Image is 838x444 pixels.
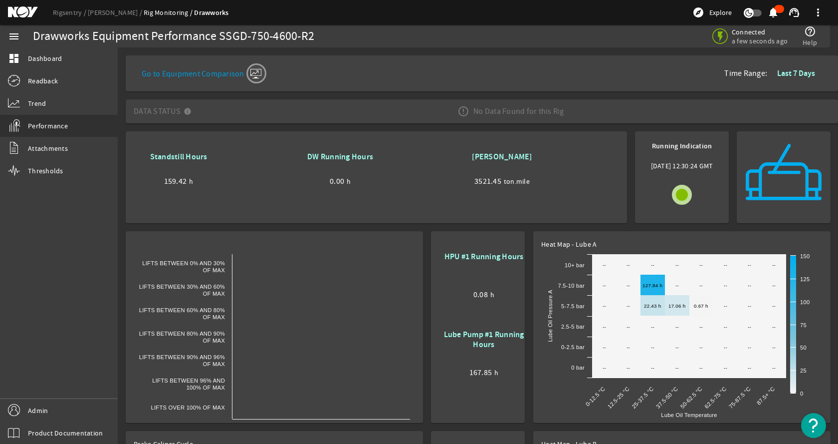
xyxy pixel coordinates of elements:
[139,307,225,320] text: Lifts Between 60% and 80% of Max
[8,30,20,42] mat-icon: menu
[603,262,606,268] text: --
[472,151,532,162] b: [PERSON_NAME]
[28,98,46,108] span: Trend
[347,176,351,186] span: h
[504,176,530,186] span: ton.mile
[330,176,344,186] span: 0.00
[603,283,606,288] text: --
[642,283,662,288] text: 127.84 h
[561,303,585,309] text: 5-7.5 bar
[644,303,661,309] text: 22.43 h
[724,345,727,350] text: --
[806,0,830,24] button: more_vert
[473,290,488,300] span: 0.08
[565,262,585,268] text: 10+ bar
[627,365,630,371] text: --
[804,25,816,37] mat-icon: help_outline
[724,262,727,268] text: --
[756,386,776,406] text: 87.5+ °C
[769,64,823,82] button: Last 7 Days
[709,7,732,17] span: Explore
[800,345,807,351] text: 50
[88,8,144,17] a: [PERSON_NAME]
[801,413,826,438] button: Open Resource Center
[694,303,708,309] text: 0.67 h
[772,262,776,268] text: --
[474,176,501,186] span: 3521.45
[724,365,727,371] text: --
[651,345,654,350] text: --
[627,283,630,288] text: --
[748,283,751,288] text: --
[603,365,606,371] text: --
[699,365,703,371] text: --
[28,143,68,153] span: Attachments
[748,345,751,350] text: --
[651,161,713,174] span: [DATE] 12:30:24 GMT
[675,262,679,268] text: --
[194,8,228,17] a: Drawworks
[164,176,187,186] span: 159.42
[28,406,48,416] span: Admin
[699,283,703,288] text: --
[724,283,727,288] text: --
[675,365,679,371] text: --
[679,386,703,410] text: 50-62.5 °C
[803,37,817,47] span: Help
[630,386,654,410] text: 25-37.5 °C
[651,262,654,268] text: --
[800,322,807,328] text: 75
[152,378,225,391] text: Lifts Between 96% and 100% of Max
[800,368,807,374] text: 25
[772,303,776,309] text: --
[571,365,585,371] text: 0 bar
[699,324,703,330] text: --
[585,386,607,408] text: 0-12.5 °C
[651,365,654,371] text: --
[800,253,810,259] text: 150
[547,290,553,342] text: Lube Oil Pressure A
[444,251,524,262] b: HPU #1 Running Hours
[692,6,704,18] mat-icon: explore
[772,345,776,350] text: --
[142,260,225,273] text: Lifts Between 0% and 30% of Max
[603,345,606,350] text: --
[189,176,193,186] span: h
[627,303,630,309] text: --
[800,391,803,397] text: 0
[748,365,751,371] text: --
[675,345,679,350] text: --
[494,368,498,378] span: h
[627,262,630,268] text: --
[661,412,717,418] text: Lube Oil Temperature
[724,324,727,330] text: --
[728,386,752,410] text: 75-87.5 °C
[703,386,727,410] text: 62.5-75 °C
[675,283,679,288] text: --
[603,303,606,309] text: --
[28,76,58,86] span: Readback
[8,52,20,64] mat-icon: dashboard
[444,329,524,350] b: Lube Pump #1 Running Hours
[724,64,830,82] div: Time Range:
[655,386,679,410] text: 37.5-50 °C
[745,139,823,215] img: rigsentry-icon-drawworks.png
[469,368,492,378] span: 167.85
[627,345,630,350] text: --
[651,324,654,330] text: --
[699,345,703,350] text: --
[28,428,103,438] span: Product Documentation
[607,386,630,410] text: 12.5-25 °C
[490,290,494,300] span: h
[28,53,62,63] span: Dashboard
[603,324,606,330] text: --
[53,8,88,17] a: Rigsentry
[772,365,776,371] text: --
[748,303,751,309] text: --
[724,303,727,309] text: --
[33,31,314,41] div: Drawworks Equipment Performance SSGD-750-4600-R2
[307,151,373,162] b: DW Running Hours
[151,405,225,411] text: Lifts Over 100% of Max
[28,166,63,176] span: Thresholds
[126,99,838,123] mat-expansion-panel-header: Data StatusNo Data Found for this Rig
